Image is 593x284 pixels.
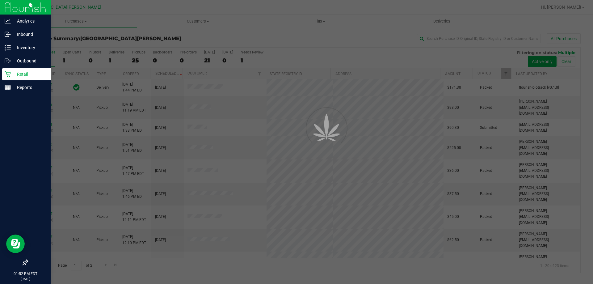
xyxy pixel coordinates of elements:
[11,17,48,25] p: Analytics
[5,31,11,37] inline-svg: Inbound
[11,57,48,65] p: Outbound
[5,45,11,51] inline-svg: Inventory
[5,18,11,24] inline-svg: Analytics
[5,71,11,77] inline-svg: Retail
[11,44,48,51] p: Inventory
[5,58,11,64] inline-svg: Outbound
[6,235,25,253] iframe: Resource center
[3,277,48,281] p: [DATE]
[11,31,48,38] p: Inbound
[11,84,48,91] p: Reports
[5,84,11,91] inline-svg: Reports
[3,271,48,277] p: 01:52 PM EDT
[11,70,48,78] p: Retail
